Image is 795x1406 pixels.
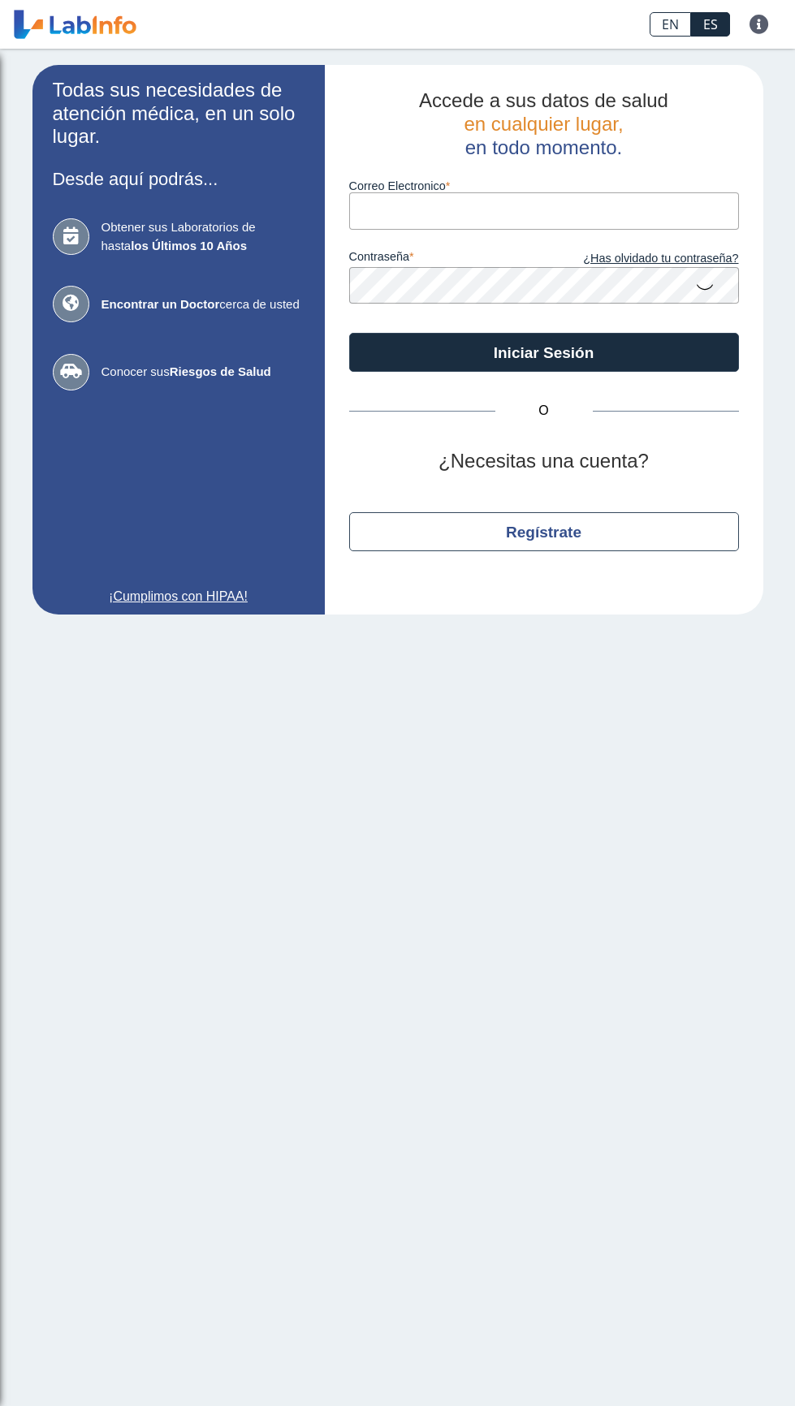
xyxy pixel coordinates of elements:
span: O [495,401,593,421]
b: Encontrar un Doctor [102,297,220,311]
a: ¡Cumplimos con HIPAA! [53,587,305,606]
label: contraseña [349,250,544,268]
b: los Últimos 10 Años [131,239,247,252]
a: EN [650,12,691,37]
h3: Desde aquí podrás... [53,169,305,189]
span: Obtener sus Laboratorios de hasta [102,218,305,255]
span: en todo momento. [465,136,622,158]
button: Regístrate [349,512,739,551]
b: Riesgos de Salud [170,364,271,378]
h2: Todas sus necesidades de atención médica, en un solo lugar. [53,79,305,149]
h2: ¿Necesitas una cuenta? [349,450,739,473]
label: Correo Electronico [349,179,739,192]
span: Accede a sus datos de salud [419,89,668,111]
button: Iniciar Sesión [349,333,739,372]
span: Conocer sus [102,363,305,382]
a: ¿Has olvidado tu contraseña? [544,250,739,268]
a: ES [691,12,730,37]
span: en cualquier lugar, [464,113,623,135]
span: cerca de usted [102,295,305,314]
